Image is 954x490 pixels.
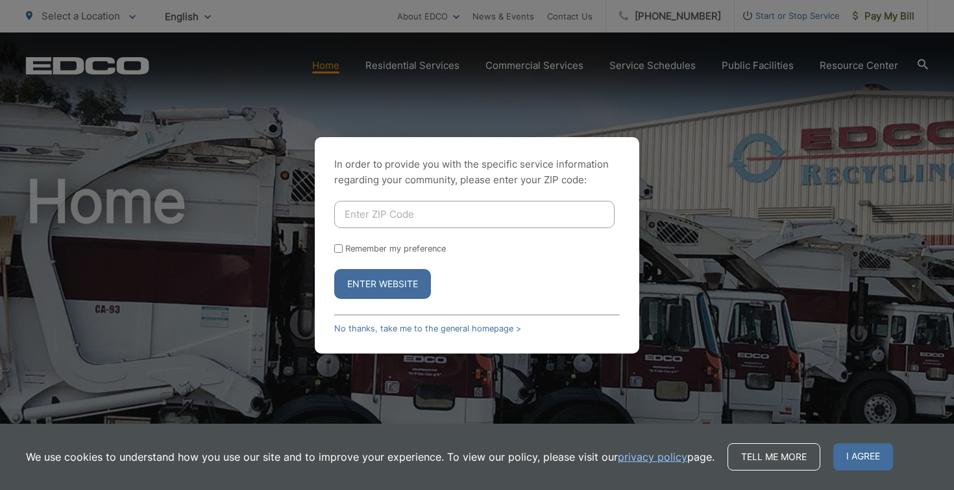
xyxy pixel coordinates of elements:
[833,443,893,471] span: I agree
[728,443,820,471] a: Tell me more
[618,449,687,465] a: privacy policy
[345,244,446,253] label: Remember my preference
[334,157,620,188] p: In order to provide you with the specific service information regarding your community, please en...
[26,449,715,465] p: We use cookies to understand how you use our site and to improve your experience. To view our pol...
[334,324,521,333] a: No thanks, take me to the general homepage >
[334,201,615,228] input: Enter ZIP Code
[334,269,431,299] button: Enter Website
